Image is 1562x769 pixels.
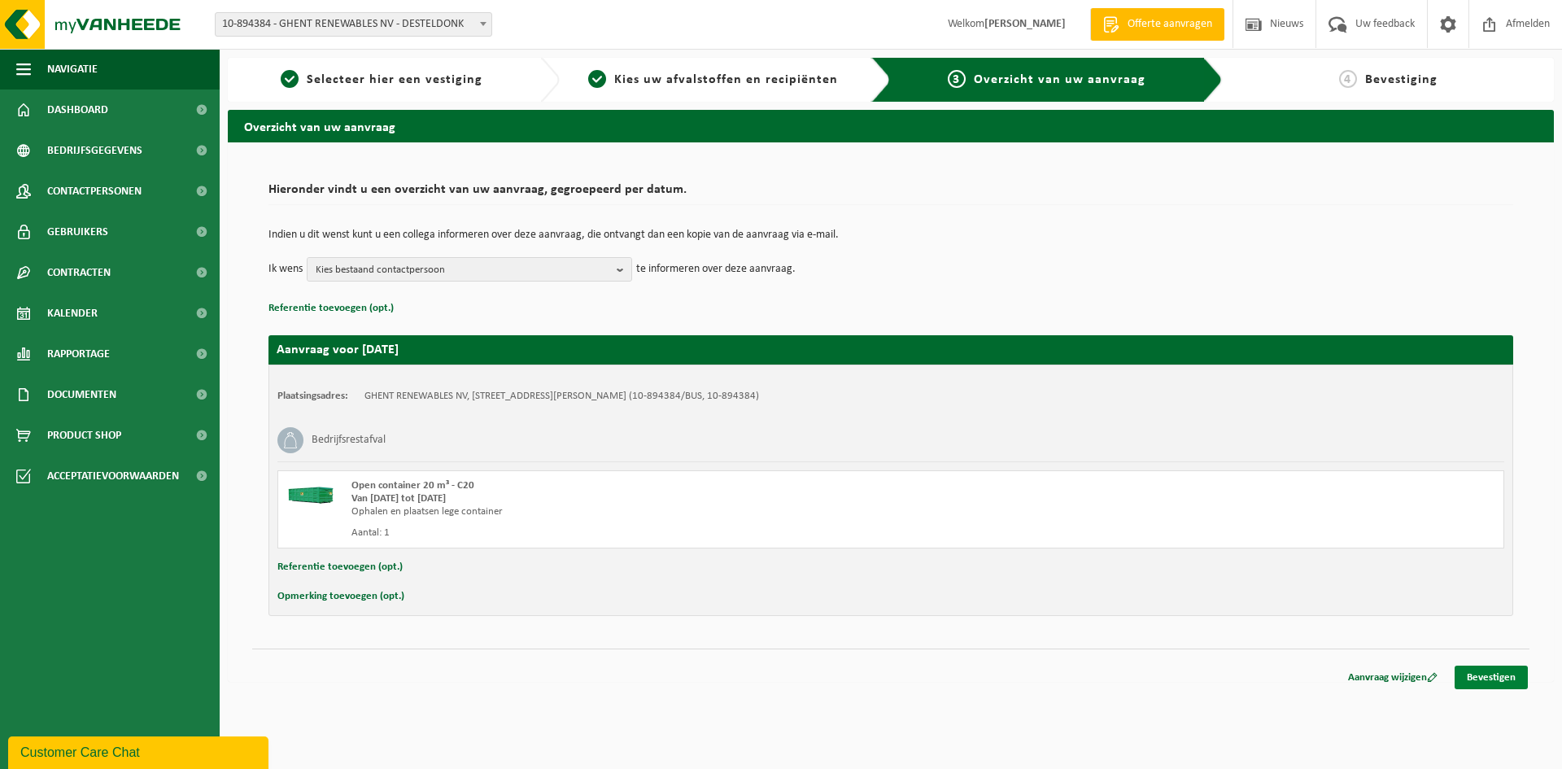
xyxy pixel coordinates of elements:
h2: Hieronder vindt u een overzicht van uw aanvraag, gegroepeerd per datum. [268,183,1513,205]
div: Ophalen en plaatsen lege container [351,505,956,518]
span: 10-894384 - GHENT RENEWABLES NV - DESTELDONK [216,13,491,36]
div: Aantal: 1 [351,527,956,540]
span: Overzicht van uw aanvraag [974,73,1145,86]
img: HK-XC-20-GN-00.png [286,479,335,504]
span: Acceptatievoorwaarden [47,456,179,496]
span: Contracten [47,252,111,293]
button: Kies bestaand contactpersoon [307,257,632,282]
span: Documenten [47,374,116,415]
button: Referentie toevoegen (opt.) [277,557,403,578]
span: Rapportage [47,334,110,374]
span: Contactpersonen [47,171,142,212]
p: te informeren over deze aanvraag. [636,257,796,282]
span: Product Shop [47,415,121,456]
a: Aanvraag wijzigen [1336,666,1450,689]
span: 10-894384 - GHENT RENEWABLES NV - DESTELDONK [215,12,492,37]
td: GHENT RENEWABLES NV, [STREET_ADDRESS][PERSON_NAME] (10-894384/BUS, 10-894384) [364,390,759,403]
a: 2Kies uw afvalstoffen en recipiënten [568,70,859,90]
span: 2 [588,70,606,88]
a: 1Selecteer hier een vestiging [236,70,527,90]
span: 1 [281,70,299,88]
span: Offerte aanvragen [1124,16,1216,33]
p: Ik wens [268,257,303,282]
span: Dashboard [47,90,108,130]
h3: Bedrijfsrestafval [312,427,386,453]
strong: [PERSON_NAME] [984,18,1066,30]
a: Bevestigen [1455,666,1528,689]
span: 3 [948,70,966,88]
a: Offerte aanvragen [1090,8,1224,41]
span: Kalender [47,293,98,334]
span: Gebruikers [47,212,108,252]
span: Selecteer hier een vestiging [307,73,482,86]
span: Bevestiging [1365,73,1438,86]
p: Indien u dit wenst kunt u een collega informeren over deze aanvraag, die ontvangt dan een kopie v... [268,229,1513,241]
iframe: chat widget [8,733,272,769]
span: Kies uw afvalstoffen en recipiënten [614,73,838,86]
span: Open container 20 m³ - C20 [351,480,474,491]
strong: Plaatsingsadres: [277,391,348,401]
span: 4 [1339,70,1357,88]
button: Referentie toevoegen (opt.) [268,298,394,319]
span: Bedrijfsgegevens [47,130,142,171]
span: Kies bestaand contactpersoon [316,258,610,282]
button: Opmerking toevoegen (opt.) [277,586,404,607]
span: Navigatie [47,49,98,90]
strong: Van [DATE] tot [DATE] [351,493,446,504]
strong: Aanvraag voor [DATE] [277,343,399,356]
h2: Overzicht van uw aanvraag [228,110,1554,142]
